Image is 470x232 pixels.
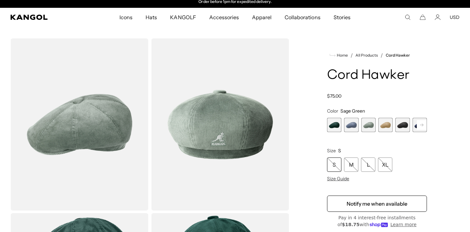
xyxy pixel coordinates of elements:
[386,53,410,58] a: Cord Hawker
[245,8,278,27] a: Apparel
[435,14,441,20] a: Account
[378,157,392,172] div: XL
[164,8,202,27] a: KANGOLF
[395,118,410,132] label: Black
[252,8,272,27] span: Apparel
[119,8,133,27] span: Icons
[209,8,239,27] span: Accessories
[327,8,357,27] a: Stories
[327,68,427,83] h1: Cord Hawker
[361,157,375,172] div: L
[361,118,376,132] div: 3 of 9
[344,157,358,172] div: M
[327,148,336,154] span: Size
[327,118,341,132] label: Forrester
[340,108,365,114] span: Sage Green
[338,148,341,154] span: S
[327,196,427,212] button: Notify me when available
[146,8,157,27] span: Hats
[10,38,149,211] img: color-sage-green
[344,118,358,132] label: Denim Blue
[151,38,289,211] img: color-sage-green
[278,8,327,27] a: Collaborations
[378,51,383,59] li: /
[330,52,348,58] a: Home
[139,8,164,27] a: Hats
[170,8,196,27] span: KANGOLF
[327,108,338,114] span: Color
[378,118,393,132] div: 4 of 9
[327,51,427,59] nav: breadcrumbs
[413,118,427,132] div: 6 of 9
[10,15,79,20] a: Kangol
[285,8,320,27] span: Collaborations
[336,53,348,58] span: Home
[355,53,378,58] a: All Products
[327,157,341,172] div: S
[327,176,349,182] span: Size Guide
[405,14,411,20] summary: Search here
[334,8,351,27] span: Stories
[348,51,353,59] li: /
[327,118,341,132] div: 1 of 9
[361,118,376,132] label: Sage Green
[203,8,245,27] a: Accessories
[378,118,393,132] label: Beige
[413,118,427,132] label: Navy
[327,93,341,99] span: $75.00
[420,14,426,20] button: Cart
[113,8,139,27] a: Icons
[344,118,358,132] div: 2 of 9
[395,118,410,132] div: 5 of 9
[450,14,460,20] button: USD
